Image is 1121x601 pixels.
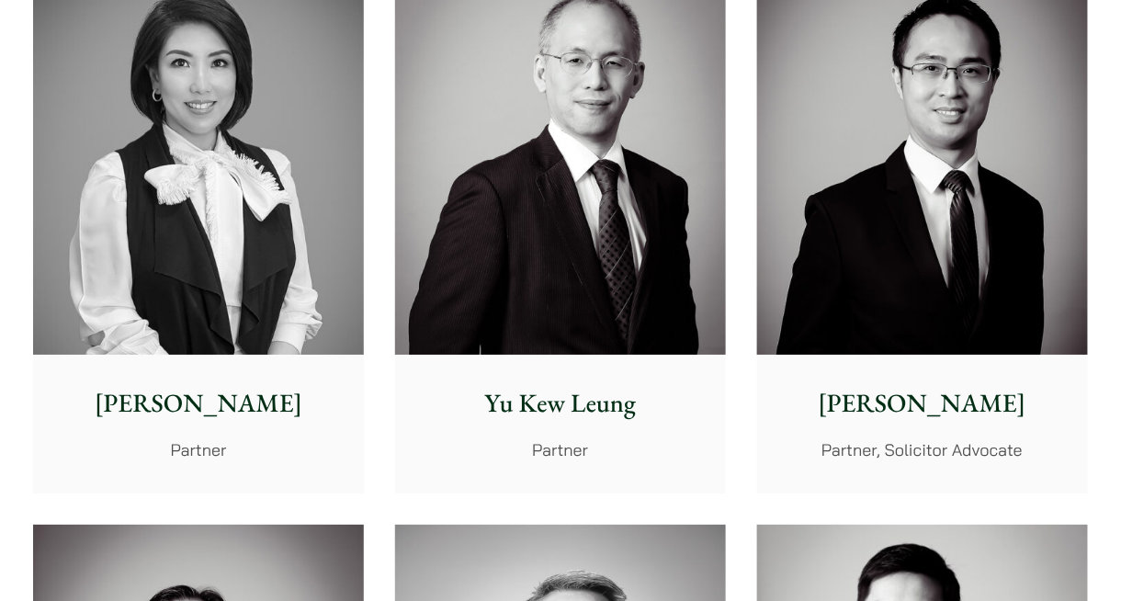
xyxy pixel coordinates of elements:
[410,437,711,462] p: Partner
[48,437,349,462] p: Partner
[410,384,711,423] p: Yu Kew Leung
[48,384,349,423] p: [PERSON_NAME]
[772,437,1073,462] p: Partner, Solicitor Advocate
[772,384,1073,423] p: [PERSON_NAME]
